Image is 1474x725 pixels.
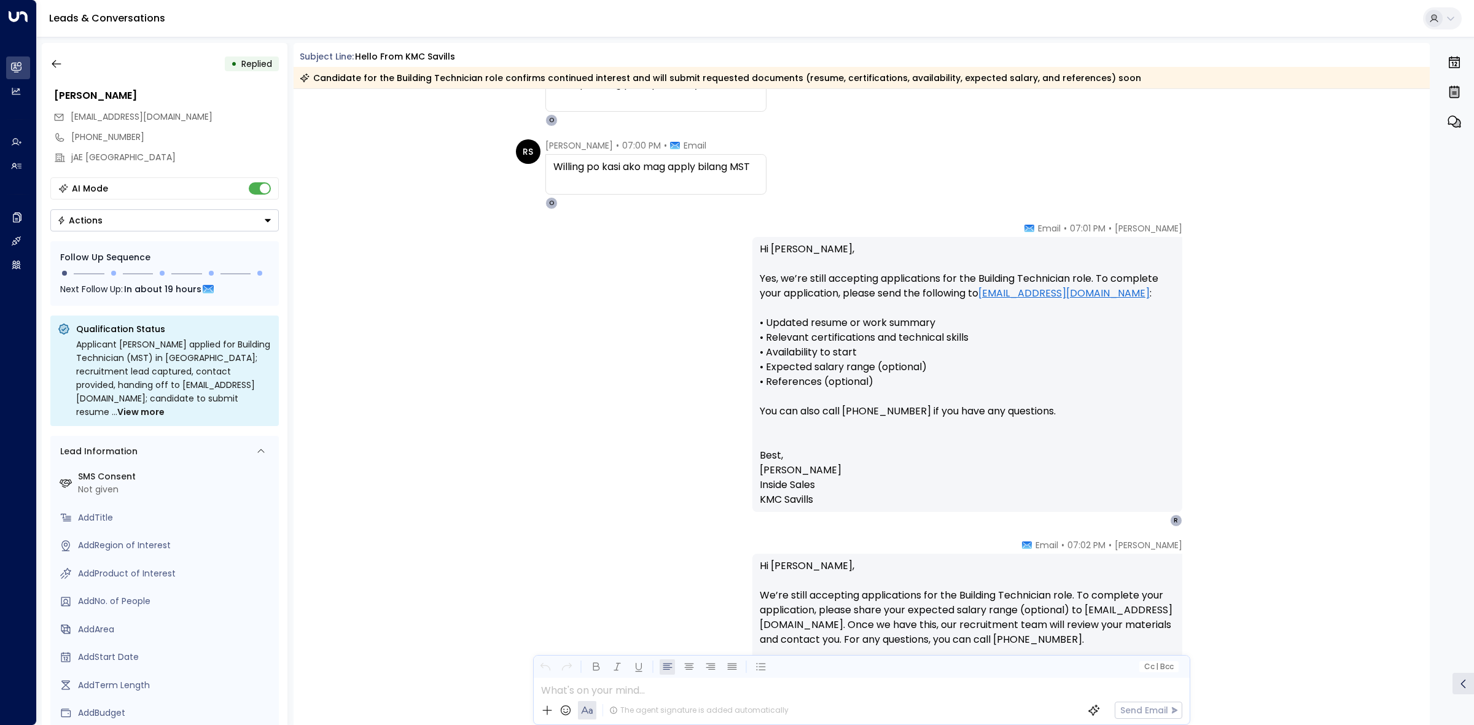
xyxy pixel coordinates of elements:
[78,567,274,580] div: AddProduct of Interest
[231,53,237,75] div: •
[1038,222,1061,235] span: Email
[684,139,706,152] span: Email
[1064,222,1067,235] span: •
[76,323,271,335] p: Qualification Status
[1067,539,1105,551] span: 07:02 PM
[78,470,274,483] label: SMS Consent
[54,88,279,103] div: [PERSON_NAME]
[760,559,1175,662] p: Hi [PERSON_NAME], We’re still accepting applications for the Building Technician role. To complet...
[1170,514,1182,527] div: R
[1109,222,1112,235] span: •
[1109,539,1112,551] span: •
[60,282,269,296] div: Next Follow Up:
[545,197,558,209] div: O
[78,483,274,496] div: Not given
[1061,539,1064,551] span: •
[516,139,540,164] div: RS
[76,338,271,419] div: Applicant [PERSON_NAME] applied for Building Technician (MST) in [GEOGRAPHIC_DATA]; recruitment l...
[124,282,201,296] span: In about 19 hours
[78,679,274,692] div: AddTerm Length
[71,110,213,123] span: [EMAIL_ADDRESS][DOMAIN_NAME]
[78,595,274,608] div: AddNo. of People
[760,492,813,507] span: KMC Savills
[300,50,354,63] span: Subject Line:
[616,139,619,152] span: •
[117,405,165,419] span: View more
[1115,539,1182,551] span: [PERSON_NAME]
[50,209,279,231] button: Actions
[1115,222,1182,235] span: [PERSON_NAME]
[72,182,108,195] div: AI Mode
[78,651,274,664] div: AddStart Date
[537,659,553,675] button: Undo
[978,286,1150,301] a: [EMAIL_ADDRESS][DOMAIN_NAME]
[57,215,103,226] div: Actions
[1156,662,1158,671] span: |
[545,114,558,126] div: O
[78,707,274,719] div: AddBudget
[50,209,279,231] div: Button group with a nested menu
[559,659,574,675] button: Redo
[49,11,165,25] a: Leads & Conversations
[78,511,274,524] div: AddTitle
[1187,222,1212,247] img: 78_headshot.jpg
[609,705,789,716] div: The agent signature is added automatically
[760,463,841,478] span: [PERSON_NAME]
[622,139,661,152] span: 07:00 PM
[760,478,815,492] span: Inside Sales
[760,242,1175,433] p: Hi [PERSON_NAME], Yes, we’re still accepting applications for the Building Technician role. To co...
[241,58,272,70] span: Replied
[71,110,213,123] span: sabidularichie29@gmail.com
[545,139,613,152] span: [PERSON_NAME]
[664,139,667,152] span: •
[56,445,138,458] div: Lead Information
[1187,539,1212,564] img: 78_headshot.jpg
[553,160,758,174] div: Willing po kasi ako mag apply bilang MST
[1035,539,1058,551] span: Email
[71,151,279,164] div: jAE [GEOGRAPHIC_DATA]
[1144,662,1173,671] span: Cc Bcc
[60,251,269,264] div: Follow Up Sequence
[78,623,274,636] div: AddArea
[78,539,274,552] div: AddRegion of Interest
[71,131,279,144] div: [PHONE_NUMBER]
[300,72,1141,84] div: Candidate for the Building Technician role confirms continued interest and will submit requested ...
[355,50,455,63] div: Hello from KMC Savills
[1070,222,1105,235] span: 07:01 PM
[1139,661,1178,673] button: Cc|Bcc
[760,448,783,463] span: Best,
